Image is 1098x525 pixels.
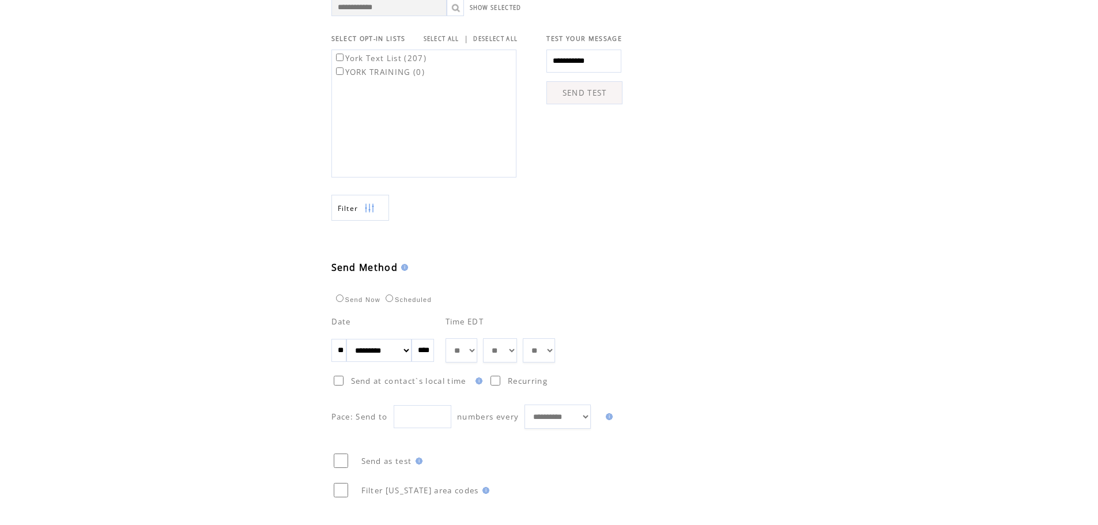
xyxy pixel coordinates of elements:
a: SELECT ALL [424,35,459,43]
img: help.gif [602,413,613,420]
img: help.gif [412,458,422,464]
span: numbers every [457,411,519,422]
span: TEST YOUR MESSAGE [546,35,622,43]
img: help.gif [398,264,408,271]
label: Scheduled [383,296,432,303]
span: Show filters [338,203,359,213]
input: York Text List (207) [336,54,344,61]
span: Send as test [361,456,412,466]
span: SELECT OPT-IN LISTS [331,35,406,43]
span: Filter [US_STATE] area codes [361,485,479,496]
input: Send Now [336,294,344,302]
input: YORK TRAINING (0) [336,67,344,75]
label: York Text List (207) [334,53,427,63]
a: SEND TEST [546,81,622,104]
span: Pace: Send to [331,411,388,422]
span: | [464,33,469,44]
img: filters.png [364,195,375,221]
a: Filter [331,195,389,221]
label: YORK TRAINING (0) [334,67,425,77]
a: DESELECT ALL [473,35,518,43]
label: Send Now [333,296,380,303]
input: Scheduled [386,294,393,302]
a: SHOW SELECTED [470,4,522,12]
span: Send at contact`s local time [351,376,466,386]
img: help.gif [479,487,489,494]
img: help.gif [472,377,482,384]
span: Time EDT [446,316,484,327]
span: Send Method [331,261,398,274]
span: Recurring [508,376,548,386]
span: Date [331,316,351,327]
